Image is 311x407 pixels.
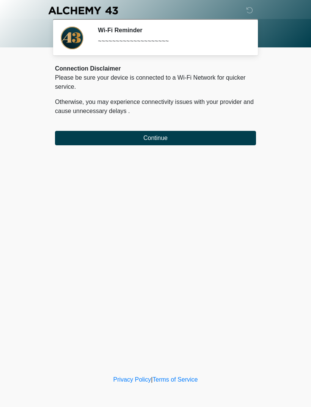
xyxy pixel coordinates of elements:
img: Alchemy 43 Logo [47,6,119,15]
p: Otherwise, you may experience connectivity issues with your provider and cause unnecessary delays . [55,97,256,116]
div: Connection Disclaimer [55,64,256,73]
div: ~~~~~~~~~~~~~~~~~~~~ [98,37,245,46]
p: Please be sure your device is connected to a Wi-Fi Network for quicker service. [55,73,256,91]
img: Agent Avatar [61,27,83,49]
h2: Wi-Fi Reminder [98,27,245,34]
a: Privacy Policy [113,376,151,383]
a: | [151,376,152,383]
a: Terms of Service [152,376,198,383]
button: Continue [55,131,256,145]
